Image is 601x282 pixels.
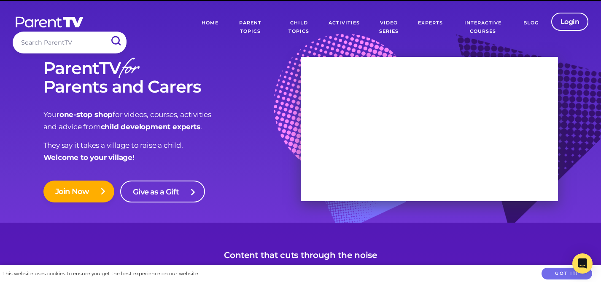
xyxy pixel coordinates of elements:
div: This website uses cookies to ensure you get the best experience on our website. [3,269,199,278]
a: Give as a Gift [120,181,205,202]
em: for [121,52,138,88]
a: Interactive Courses [449,13,517,42]
h1: ParentTV Parents and Carers [43,59,301,96]
input: Search ParentTV [13,32,127,53]
div: Open Intercom Messenger [572,253,593,274]
a: Login [551,13,589,31]
strong: one-stop shop [59,110,113,119]
p: Your for videos, courses, activities and advice from . [43,109,301,133]
strong: Welcome to your village! [43,153,135,162]
p: They say it takes a village to raise a child. [43,139,301,164]
a: Home [195,13,225,42]
strong: child development experts [101,122,200,131]
a: Experts [412,13,449,42]
button: Got it! [542,268,592,280]
a: Activities [322,13,366,42]
input: Submit [105,32,127,51]
img: parenttv-logo-white.4c85aaf.svg [15,16,84,28]
h3: Content that cuts through the noise [224,250,377,260]
a: Join Now [43,181,115,202]
a: Blog [517,13,545,42]
a: Video Series [366,13,412,42]
a: Child Topics [275,13,322,42]
a: Parent Topics [225,13,275,42]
